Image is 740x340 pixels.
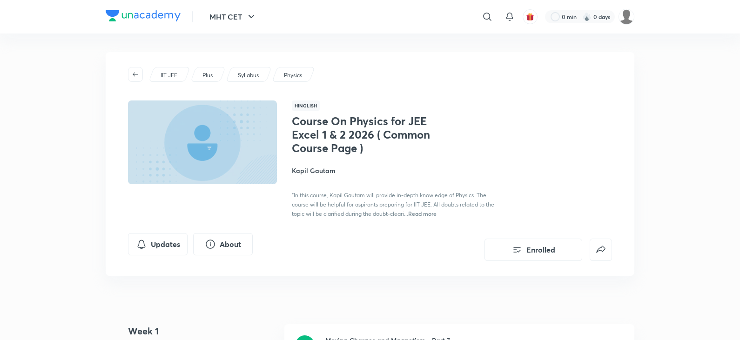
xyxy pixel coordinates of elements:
img: Vivek Patil [619,9,634,25]
a: Syllabus [236,71,261,80]
button: Enrolled [484,239,582,261]
span: Read more [408,210,437,217]
a: Plus [201,71,215,80]
span: Hinglish [292,100,320,111]
img: avatar [526,13,534,21]
button: About [193,233,253,255]
button: MHT CET [204,7,262,26]
img: Company Logo [106,10,181,21]
p: Plus [202,71,213,80]
a: IIT JEE [159,71,179,80]
img: streak [582,12,592,21]
p: Physics [284,71,302,80]
h1: Course On Physics for JEE Excel 1 & 2 2026 ( Common Course Page ) [292,114,444,154]
p: Syllabus [238,71,259,80]
button: false [590,239,612,261]
a: Physics [283,71,304,80]
h4: Week 1 [128,324,277,338]
a: Company Logo [106,10,181,24]
h4: Kapil Gautam [292,166,500,175]
p: IIT JEE [161,71,177,80]
button: avatar [523,9,538,24]
span: "In this course, Kapil Gautam will provide in-depth knowledge of Physics. The course will be help... [292,192,494,217]
button: Updates [128,233,188,255]
img: Thumbnail [127,100,278,185]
